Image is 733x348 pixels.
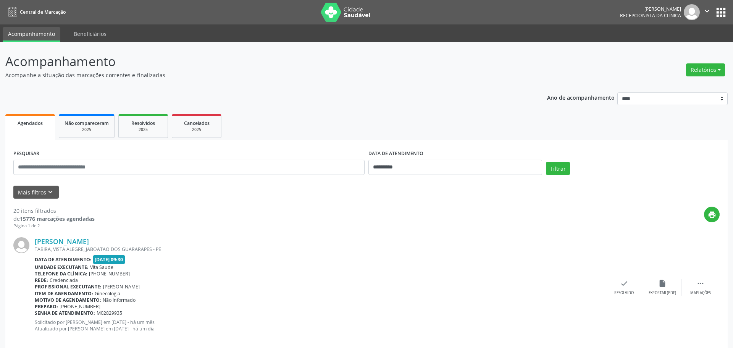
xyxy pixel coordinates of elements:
span: Credenciada [50,277,78,283]
span: [PHONE_NUMBER] [89,270,130,277]
div: 20 itens filtrados [13,207,95,215]
label: DATA DE ATENDIMENTO [368,148,423,160]
span: Ginecologia [95,290,120,297]
img: img [13,237,29,253]
a: Acompanhamento [3,27,60,42]
p: Acompanhe a situação das marcações correntes e finalizadas [5,71,511,79]
strong: 15776 marcações agendadas [20,215,95,222]
p: Ano de acompanhamento [547,92,615,102]
button: apps [714,6,728,19]
b: Profissional executante: [35,283,102,290]
button: Relatórios [686,63,725,76]
a: [PERSON_NAME] [35,237,89,246]
i:  [696,279,705,288]
div: Exportar (PDF) [649,290,676,296]
i: insert_drive_file [658,279,667,288]
div: 2025 [124,127,162,133]
span: [DATE] 09:30 [93,255,125,264]
label: PESQUISAR [13,148,39,160]
button: print [704,207,720,222]
i: keyboard_arrow_down [46,188,55,196]
b: Senha de atendimento: [35,310,95,316]
div: de [13,215,95,223]
div: [PERSON_NAME] [620,6,681,12]
span: Não compareceram [65,120,109,126]
b: Motivo de agendamento: [35,297,101,303]
p: Solicitado por [PERSON_NAME] em [DATE] - há um mês Atualizado por [PERSON_NAME] em [DATE] - há um... [35,319,605,332]
button: Filtrar [546,162,570,175]
div: Página 1 de 2 [13,223,95,229]
b: Unidade executante: [35,264,89,270]
b: Telefone da clínica: [35,270,87,277]
b: Data de atendimento: [35,256,92,263]
div: TABIRA, VISTA ALEGRE, JABOATAO DOS GUARARAPES - PE [35,246,605,253]
span: Central de Marcação [20,9,66,15]
span: Agendados [18,120,43,126]
button:  [700,4,714,20]
span: Resolvidos [131,120,155,126]
span: [PHONE_NUMBER] [60,303,100,310]
span: Vita Saude [90,264,113,270]
b: Rede: [35,277,48,283]
img: img [684,4,700,20]
span: Recepcionista da clínica [620,12,681,19]
b: Item de agendamento: [35,290,93,297]
div: Mais ações [690,290,711,296]
i: print [708,210,716,219]
a: Beneficiários [68,27,112,40]
span: M02829935 [97,310,122,316]
span: [PERSON_NAME] [103,283,140,290]
b: Preparo: [35,303,58,310]
button: Mais filtroskeyboard_arrow_down [13,186,59,199]
div: 2025 [178,127,216,133]
div: 2025 [65,127,109,133]
div: Resolvido [614,290,634,296]
a: Central de Marcação [5,6,66,18]
i:  [703,7,711,15]
i: check [620,279,628,288]
p: Acompanhamento [5,52,511,71]
span: Cancelados [184,120,210,126]
span: Não informado [103,297,136,303]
